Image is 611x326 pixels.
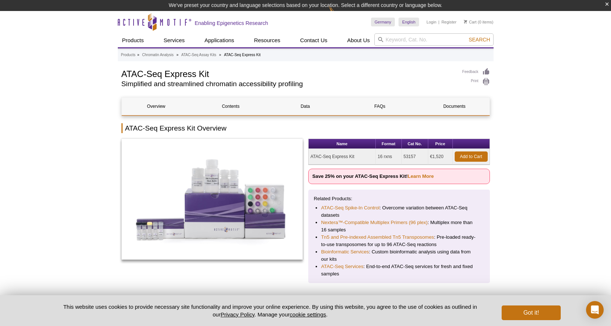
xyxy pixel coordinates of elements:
li: : Pre-loaded ready-to-use transposomes for up to 96 ATAC-Seq reactions [321,234,477,248]
a: Overview [122,98,191,115]
p: This website uses cookies to provide necessary site functionality and improve your online experie... [51,303,490,318]
li: : Multiplex more than 16 samples [321,219,477,234]
input: Keyword, Cat. No. [374,33,494,46]
a: Products [118,33,148,47]
th: Name [309,139,376,149]
a: Data [271,98,340,115]
h2: ATAC-Seq Express Kit Overview [121,123,490,133]
td: 53157 [402,149,428,165]
a: ATAC-Seq Services [321,263,363,270]
div: Open Intercom Messenger [586,301,604,319]
a: Register [441,19,457,25]
a: Login [426,19,436,25]
li: | [439,18,440,26]
a: Chromatin Analysis [142,52,174,58]
h2: Simplified and streamlined chromatin accessibility profiling [121,81,455,87]
a: Cart [464,19,477,25]
th: Cat No. [402,139,428,149]
td: 16 rxns [376,149,402,165]
a: Products [121,52,135,58]
span: Search [469,37,490,43]
a: Nextera™-Compatible Multiplex Primers (96 plex) [321,219,428,226]
a: Applications [200,33,239,47]
h2: Enabling Epigenetics Research [195,20,268,26]
h1: ATAC-Seq Express Kit [121,68,455,79]
a: Bioinformatic Services [321,248,369,256]
img: Your Cart [464,20,467,23]
td: ATAC-Seq Express Kit [309,149,376,165]
li: » [219,53,221,57]
li: ATAC-Seq Express Kit [224,53,261,57]
li: : End-to-end ATAC-Seq services for fresh and fixed samples [321,263,477,278]
li: : Overcome variation between ATAC-Seq datasets [321,204,477,219]
a: Contact Us [296,33,332,47]
a: Feedback [462,68,490,76]
a: Documents [420,98,489,115]
button: Got it! [502,305,560,320]
a: FAQs [345,98,414,115]
th: Format [376,139,402,149]
button: cookie settings [290,311,326,318]
a: Privacy Policy [221,311,254,318]
a: Resources [250,33,285,47]
th: Price [428,139,453,149]
a: Germany [371,18,395,26]
a: ATAC-Seq Spike-In Control [321,204,379,212]
button: Search [466,36,492,43]
li: » [137,53,139,57]
a: Add to Cart [455,151,488,162]
img: Change Here [329,6,348,23]
strong: Save 25% on your ATAC-Seq Express Kit! [312,173,434,179]
a: ATAC-Seq Assay Kits [181,52,216,58]
li: : Custom bioinformatic analysis using data from our kits [321,248,477,263]
a: Services [159,33,189,47]
a: Tn5 and Pre-indexed Assembled Tn5 Transposomes [321,234,434,241]
p: Related Products: [314,195,484,202]
a: Learn More [408,173,434,179]
li: » [177,53,179,57]
img: ATAC-Seq Express Kit [121,139,303,260]
a: English [399,18,419,26]
a: About Us [343,33,374,47]
li: (0 items) [464,18,494,26]
a: Contents [196,98,265,115]
a: Print [462,78,490,86]
td: €1,520 [428,149,453,165]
